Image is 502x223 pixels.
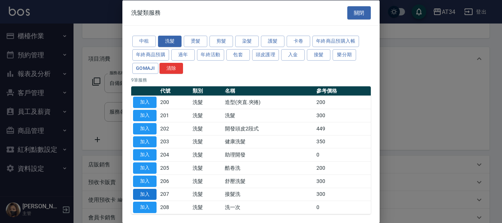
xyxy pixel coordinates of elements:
[158,86,191,96] th: 代號
[315,175,371,188] td: 300
[158,175,191,188] td: 206
[131,9,161,16] span: 洗髮類服務
[158,96,191,109] td: 200
[315,122,371,135] td: 449
[132,49,169,60] button: 年終商品預購
[133,123,157,134] button: 加入
[347,6,371,19] button: 關閉
[133,162,157,174] button: 加入
[281,49,305,60] button: 入金
[209,36,233,47] button: 剪髮
[158,188,191,201] td: 207
[132,62,158,74] button: GOMAJI
[133,97,157,108] button: 加入
[312,36,359,47] button: 年終商品預購入帳
[315,135,371,148] td: 350
[133,136,157,147] button: 加入
[223,86,315,96] th: 名稱
[307,49,330,60] button: 接髮
[133,202,157,213] button: 加入
[223,201,315,214] td: 洗一次
[133,188,157,200] button: 加入
[191,175,223,188] td: 洗髮
[223,175,315,188] td: 舒壓洗髮
[159,62,183,74] button: 清除
[287,36,310,47] button: 卡卷
[158,36,182,47] button: 洗髮
[223,96,315,109] td: 造型(夾直.夾捲)
[197,49,224,60] button: 年終活動
[158,201,191,214] td: 208
[315,96,371,109] td: 200
[226,49,250,60] button: 包套
[158,161,191,175] td: 205
[223,188,315,201] td: 接髮洗
[191,188,223,201] td: 洗髮
[191,122,223,135] td: 洗髮
[315,201,371,214] td: 0
[252,49,279,60] button: 頭皮護理
[133,149,157,161] button: 加入
[158,109,191,122] td: 201
[191,148,223,161] td: 洗髮
[133,110,157,121] button: 加入
[261,36,284,47] button: 護髮
[133,175,157,187] button: 加入
[191,96,223,109] td: 洗髮
[191,161,223,175] td: 洗髮
[132,36,156,47] button: 中租
[158,148,191,161] td: 204
[223,135,315,148] td: 健康洗髮
[223,122,315,135] td: 開發頭皮2段式
[184,36,207,47] button: 燙髮
[191,109,223,122] td: 洗髮
[315,109,371,122] td: 300
[191,86,223,96] th: 類別
[315,86,371,96] th: 參考價格
[223,109,315,122] td: 洗髮
[191,201,223,214] td: 洗髮
[223,148,315,161] td: 助理開發
[223,161,315,175] td: 酷卷洗
[315,161,371,175] td: 200
[315,188,371,201] td: 300
[158,122,191,135] td: 202
[235,36,259,47] button: 染髮
[158,135,191,148] td: 203
[333,49,356,60] button: 樂分期
[171,49,195,60] button: 過年
[315,148,371,161] td: 0
[131,77,371,83] p: 9 筆服務
[191,135,223,148] td: 洗髮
